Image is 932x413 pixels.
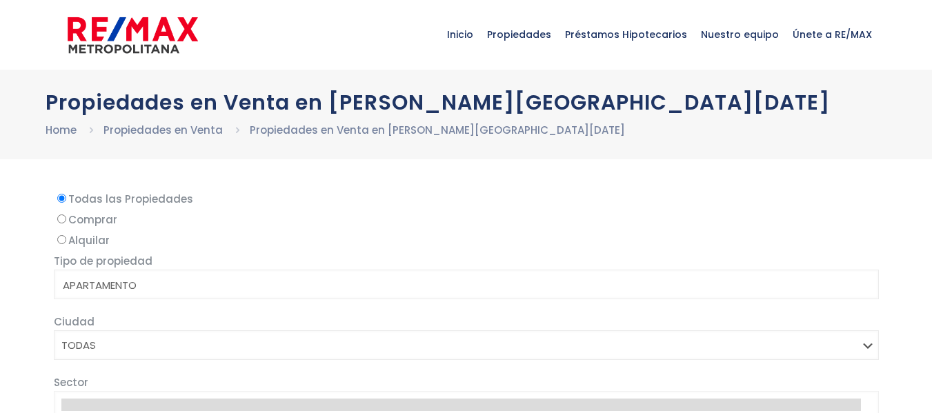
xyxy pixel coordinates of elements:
span: Tipo de propiedad [54,254,152,268]
span: Préstamos Hipotecarios [558,14,694,55]
label: Comprar [54,211,879,228]
span: Sector [54,375,88,390]
label: Alquilar [54,232,879,249]
span: Nuestro equipo [694,14,786,55]
h1: Propiedades en Venta en [PERSON_NAME][GEOGRAPHIC_DATA][DATE] [46,90,887,114]
input: Todas las Propiedades [57,194,66,203]
label: Todas las Propiedades [54,190,879,208]
span: Inicio [440,14,480,55]
span: Ciudad [54,314,95,329]
option: CASA [61,294,861,310]
span: Propiedades [480,14,558,55]
input: Comprar [57,214,66,223]
a: Propiedades en Venta en [PERSON_NAME][GEOGRAPHIC_DATA][DATE] [250,123,625,137]
input: Alquilar [57,235,66,244]
a: Home [46,123,77,137]
option: APARTAMENTO [61,277,861,294]
img: remax-metropolitana-logo [68,14,198,56]
span: Únete a RE/MAX [786,14,879,55]
a: Propiedades en Venta [103,123,223,137]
